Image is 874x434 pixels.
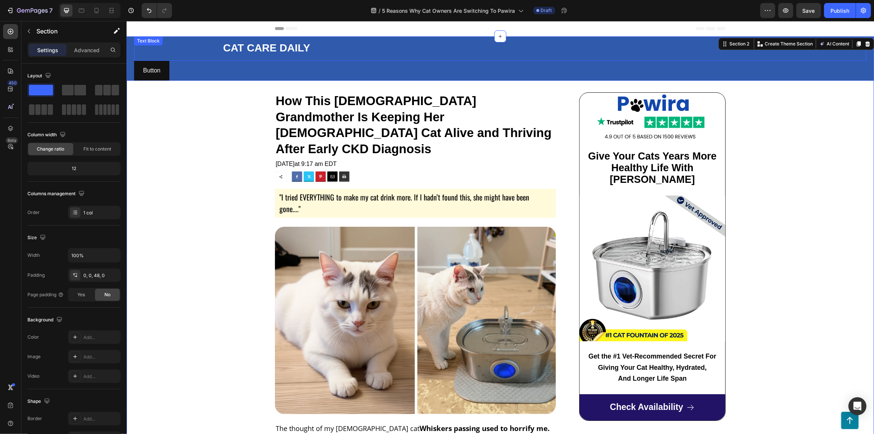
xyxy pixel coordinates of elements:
[37,146,65,152] span: Change ratio
[83,146,111,152] span: Fit to content
[453,373,599,399] a: Check Availability
[36,27,98,36] p: Section
[27,209,40,216] div: Order
[127,21,874,434] iframe: Design area
[601,20,624,26] div: Section 2
[7,80,18,86] div: 450
[27,272,45,279] div: Padding
[27,315,64,325] div: Background
[483,381,557,392] p: Check Availability
[848,397,866,415] div: Open Intercom Messenger
[83,334,119,341] div: Add...
[27,415,42,422] div: Border
[379,7,381,15] span: /
[29,163,119,174] div: 12
[153,170,403,193] span: "I tried EVERYTHING to make my cat drink more. If I hadn’t found this, she might have been gone...."
[142,3,172,18] div: Undo/Redo
[382,7,515,15] span: 5 Reasons Why Cat Owners Are Switching To Pawira
[27,189,86,199] div: Columns management
[453,72,599,121] img: gempages_572867341675660440-3fa5ad57-c17a-413d-8e5f-eafee391b9c9.png
[541,7,552,14] span: Draft
[83,416,119,422] div: Add...
[824,3,856,18] button: Publish
[49,6,53,15] p: 7
[27,130,67,140] div: Column width
[6,137,18,143] div: Beta
[453,175,599,320] img: gempages_572867341675660440-f564199e-56d0-42c3-b86e-f1fae57cf2da.jpg
[27,353,41,360] div: Image
[803,8,815,14] span: Save
[83,354,119,360] div: Add...
[27,396,51,407] div: Shape
[83,373,119,380] div: Add...
[148,206,429,393] img: gempages_572867341675660440-8a276a23-8f29-414a-b222-505f83218d74.png
[104,291,110,298] span: No
[462,332,590,362] strong: Get the #1 Vet-Recommended Secret For Giving Your Cat Healthy, Hydrated, And Longer Life Span
[74,46,100,54] p: Advanced
[691,18,724,27] button: AI Content
[148,149,223,162] img: gempages_572867341675660440-c519f8b9-9116-4ecd-928e-b59f9417ce2b.png
[27,334,39,341] div: Color
[27,373,39,380] div: Video
[83,209,119,216] div: 1 col
[77,291,85,298] span: Yes
[830,7,849,15] div: Publish
[27,291,64,298] div: Page padding
[27,252,40,259] div: Width
[3,3,56,18] button: 7
[149,73,425,135] strong: How This [DEMOGRAPHIC_DATA] Grandmother Is Keeping Her [DEMOGRAPHIC_DATA] Cat Alive and Thriving ...
[27,233,47,243] div: Size
[27,71,53,81] div: Layout
[168,140,210,146] span: at 9:17 am EDT
[68,249,120,262] input: Auto
[638,20,686,26] p: Create Theme Section
[149,138,429,149] p: [DATE]
[462,130,590,164] span: Give Your Cats Years More Healthy Life With [PERSON_NAME]
[37,46,58,54] p: Settings
[83,272,119,279] div: 0, 0, 48, 0
[796,3,821,18] button: Save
